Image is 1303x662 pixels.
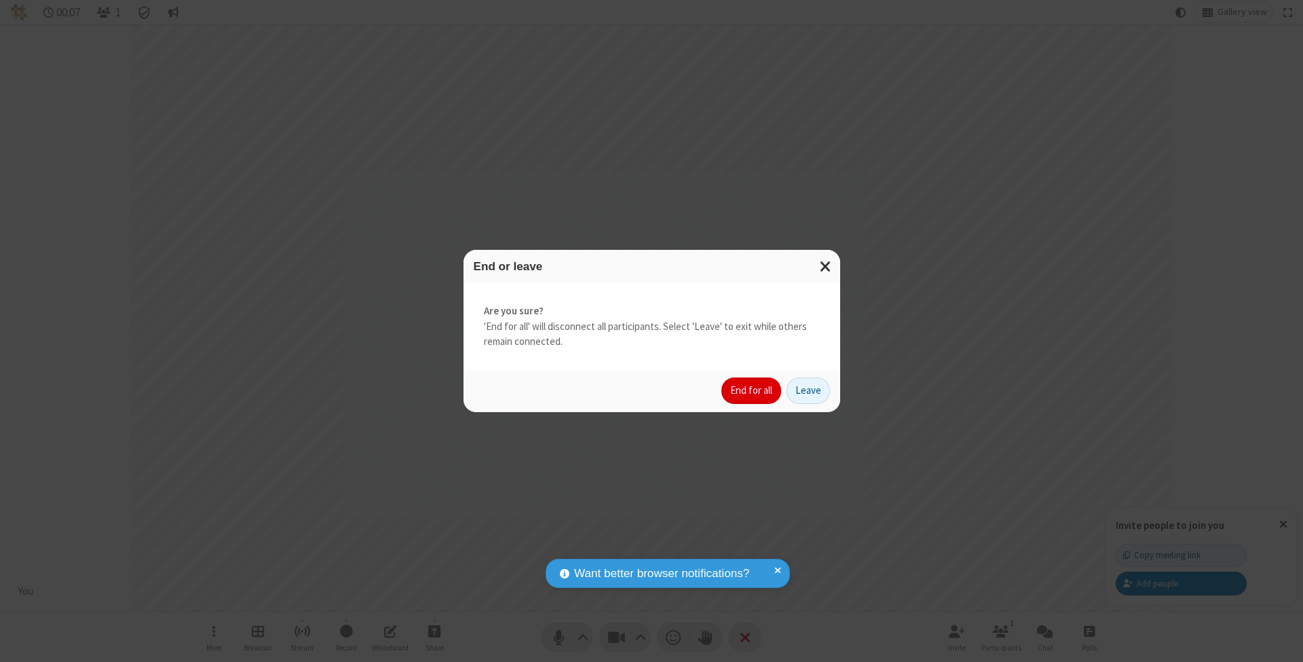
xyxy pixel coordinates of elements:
strong: Are you sure? [484,304,820,319]
button: Leave [787,378,830,405]
button: End for all [721,378,781,405]
h3: End or leave [474,260,830,273]
button: Close modal [812,250,840,283]
span: Want better browser notifications? [574,565,749,583]
div: 'End for all' will disconnect all participants. Select 'Leave' to exit while others remain connec... [464,283,840,370]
